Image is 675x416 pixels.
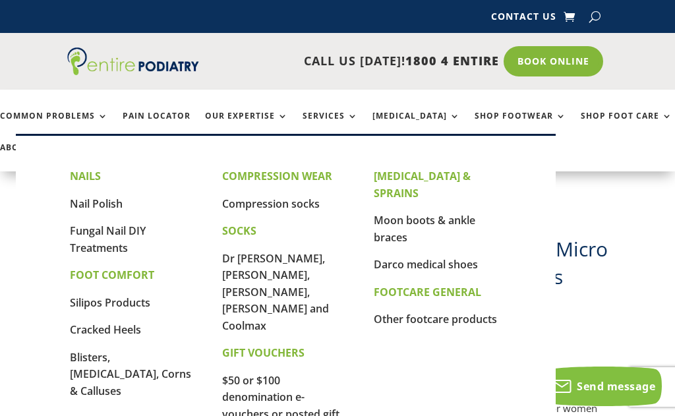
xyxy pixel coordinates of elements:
[222,345,305,360] span: GIFT VOUCHERS
[372,111,460,140] a: [MEDICAL_DATA]
[70,322,141,337] a: Cracked Heels
[504,46,603,76] a: Book Online
[67,65,199,78] a: Entire Podiatry
[222,223,256,238] span: SOCKS
[70,268,154,282] span: FOOT COMFORT
[222,169,332,183] span: COMPRESSION WEAR
[70,223,146,255] a: Fungal Nail DIY Treatments
[222,251,329,333] a: Dr [PERSON_NAME], [PERSON_NAME], [PERSON_NAME], [PERSON_NAME] and Coolmax
[374,213,475,245] a: Moon boots & ankle braces
[205,111,288,140] a: Our Expertise
[577,379,655,394] span: Send message
[475,111,566,140] a: Shop Footwear
[374,169,471,200] span: [MEDICAL_DATA] & SPRAINS
[222,196,320,211] a: Compression socks
[70,295,150,310] a: Silipos Products
[581,111,672,140] a: Shop Foot Care
[374,312,497,326] a: Other footcare products
[199,53,498,70] p: CALL US [DATE]!
[70,350,191,398] a: Blisters, [MEDICAL_DATA], Corns & Calluses
[491,12,556,26] a: Contact Us
[67,47,199,75] img: logo (1)
[123,111,191,140] a: Pain Locator
[405,53,499,69] span: 1800 4 ENTIRE
[303,111,358,140] a: Services
[374,285,481,299] b: FOOTCARE GENERAL
[70,196,123,211] a: Nail Polish
[374,257,478,272] a: Darco medical shoes
[70,169,101,183] span: NAILS
[544,367,662,406] button: Send message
